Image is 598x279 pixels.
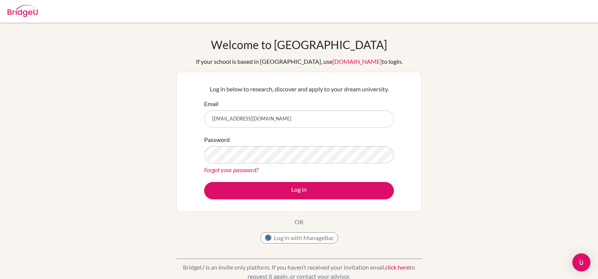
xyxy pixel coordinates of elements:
label: Email [204,99,218,108]
button: Log in [204,182,394,199]
label: Password [204,135,230,144]
div: Open Intercom Messenger [572,253,590,271]
a: [DOMAIN_NAME] [332,58,382,65]
a: Forgot your password? [204,166,258,173]
a: click here [385,264,409,271]
p: OR [295,217,303,227]
button: Log in with ManageBac [260,232,338,244]
h1: Welcome to [GEOGRAPHIC_DATA] [211,38,387,51]
div: If your school is based in [GEOGRAPHIC_DATA], use to login. [196,57,403,66]
img: Bridge-U [8,5,38,17]
p: Log in below to research, discover and apply to your dream university. [204,85,394,94]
